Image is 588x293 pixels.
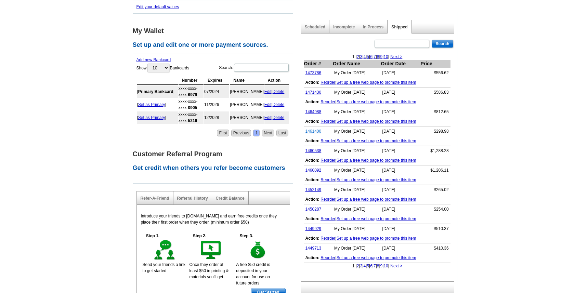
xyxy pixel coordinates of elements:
[360,264,363,268] a: 3
[136,4,179,9] a: Edit your default values
[383,54,388,59] a: 10
[374,54,376,59] a: 7
[370,54,373,59] a: 6
[305,80,319,85] b: Action:
[420,146,450,156] td: $1,288.28
[381,224,420,234] td: [DATE]
[337,197,416,202] a: Set up a free web page to promote this item
[432,40,453,48] input: Search
[332,224,381,234] td: My Order [DATE]
[305,129,322,134] a: 1461400
[332,204,381,214] td: My Order [DATE]
[304,136,450,146] td: |
[420,68,450,78] td: $556.62
[370,264,373,268] a: 6
[380,264,383,268] a: 9
[305,246,322,251] a: 1449713
[304,253,450,263] td: |
[273,89,285,94] a: Delete
[332,185,381,195] td: My Order [DATE]
[364,264,366,268] a: 4
[337,158,416,163] a: Set up a free web page to promote this item
[381,243,420,253] td: [DATE]
[381,126,420,136] td: [DATE]
[305,138,319,143] b: Action:
[337,80,416,85] a: Set up a free web page to promote this item
[301,263,454,269] div: 1 | | | | | | | | | |
[360,54,363,59] a: 3
[420,107,450,117] td: $812.65
[420,126,450,136] td: $298.98
[420,88,450,97] td: $586.83
[377,54,379,59] a: 8
[179,111,204,124] td: xxxx-xxxx-xxxx-
[273,102,285,107] a: Delete
[337,119,416,124] a: Set up a free web page to promote this item
[383,264,388,268] a: 10
[381,107,420,117] td: [DATE]
[321,138,335,143] a: Reorder
[216,196,245,201] a: Credit Balance
[153,239,177,262] img: step-1.gif
[420,204,450,214] td: $254.00
[321,255,335,260] a: Reorder
[133,27,297,35] h1: My Wallet
[133,164,297,172] h2: Get credit when others you refer become customers
[321,119,335,124] a: Reorder
[337,236,416,241] a: Set up a free web page to promote this item
[305,255,319,260] b: Action:
[332,88,381,97] td: My Order [DATE]
[377,264,379,268] a: 8
[304,97,450,107] td: |
[264,102,272,107] a: Edit
[367,264,369,268] a: 5
[204,98,229,111] td: 11/2026
[420,243,450,253] td: $410.36
[391,25,407,29] a: Shipped
[420,60,450,68] th: Price
[141,196,169,201] a: Refer-A-Friend
[390,264,402,268] a: Next >
[321,236,335,241] a: Reorder
[262,130,274,136] a: Next
[137,98,178,111] td: [ ]
[138,89,173,94] b: Primary Bankcard
[147,64,169,72] select: ShowBankcards
[333,25,355,29] a: Incomplete
[305,70,322,75] a: 1473786
[305,99,319,104] b: Action:
[264,89,272,94] a: Edit
[381,165,420,175] td: [DATE]
[188,118,197,123] strong: 5216
[304,195,450,204] td: |
[321,216,335,221] a: Reorder
[304,175,450,185] td: |
[264,111,289,124] td: |
[137,111,178,124] td: [ ]
[136,57,171,62] a: Add new Bankcard
[141,213,286,225] p: Introduce your friends to [DOMAIN_NAME] and earn free credits once they place their first order w...
[133,41,297,49] h2: Set up and edit one or more payment sources.
[357,264,359,268] a: 2
[305,148,322,153] a: 1460538
[179,85,204,98] td: xxxx-xxxx-xxxx-
[337,138,416,143] a: Set up a free web page to promote this item
[234,64,289,72] input: Search:
[304,60,333,68] th: Order #
[179,76,204,85] th: Number
[337,216,416,221] a: Set up a free web page to promote this item
[332,165,381,175] td: My Order [DATE]
[332,60,381,68] th: Order Name
[204,76,229,85] th: Expires
[332,146,381,156] td: My Order [DATE]
[189,262,228,279] span: Once they order at least $50 in printing & materials you'll get...
[451,134,588,293] iframe: LiveChat chat widget
[230,98,264,111] td: [PERSON_NAME]
[273,115,285,120] a: Delete
[305,197,319,202] b: Action:
[337,99,416,104] a: Set up a free web page to promote this item
[246,239,270,262] img: step-3.gif
[188,92,197,97] strong: 6979
[136,63,190,73] label: Show Bankcards
[230,76,264,85] th: Name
